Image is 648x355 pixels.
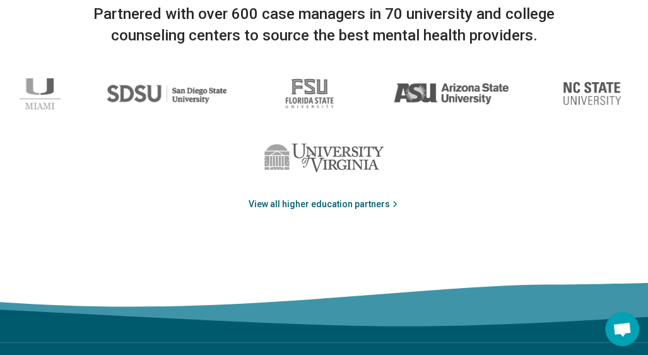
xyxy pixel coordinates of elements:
a: View all higher education partners [249,198,400,211]
img: Arizona State University [393,82,509,104]
img: University of Miami [20,78,61,109]
div: Open chat [605,312,639,346]
img: University of Virginia [264,143,384,172]
img: Florida State University [273,71,346,116]
img: North Carolina State University [555,76,628,111]
p: Partnered with over 600 case managers in 70 university and college counseling centers to source t... [72,4,577,46]
img: San Diego State University [107,80,227,108]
